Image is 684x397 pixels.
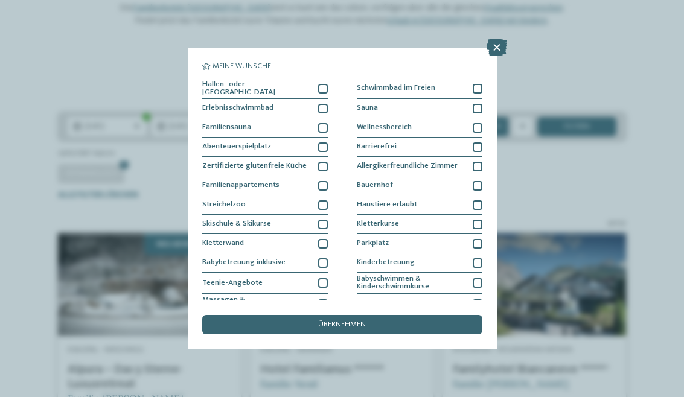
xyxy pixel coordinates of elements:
[202,201,246,209] span: Streichelzoo
[357,124,412,132] span: Wellnessbereich
[357,259,415,267] span: Kinderbetreuung
[202,296,311,312] span: Massagen & Beautybehandlungen
[357,104,378,112] span: Sauna
[357,162,458,170] span: Allergikerfreundliche Zimmer
[202,124,251,132] span: Familiensauna
[357,275,465,291] span: Babyschwimmen & Kinderschwimmkurse
[357,300,420,308] span: Direkt an der Piste
[202,143,271,151] span: Abenteuerspielplatz
[202,182,280,189] span: Familienappartements
[318,321,366,329] span: übernehmen
[357,143,397,151] span: Barrierefrei
[213,63,271,71] span: Meine Wünsche
[202,220,271,228] span: Skischule & Skikurse
[202,104,273,112] span: Erlebnisschwimmbad
[357,182,393,189] span: Bauernhof
[202,162,307,170] span: Zertifizierte glutenfreie Küche
[357,220,399,228] span: Kletterkurse
[202,259,286,267] span: Babybetreuung inklusive
[357,201,417,209] span: Haustiere erlaubt
[202,240,244,247] span: Kletterwand
[202,81,311,97] span: Hallen- oder [GEOGRAPHIC_DATA]
[357,240,389,247] span: Parkplatz
[202,279,263,287] span: Teenie-Angebote
[357,84,435,92] span: Schwimmbad im Freien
